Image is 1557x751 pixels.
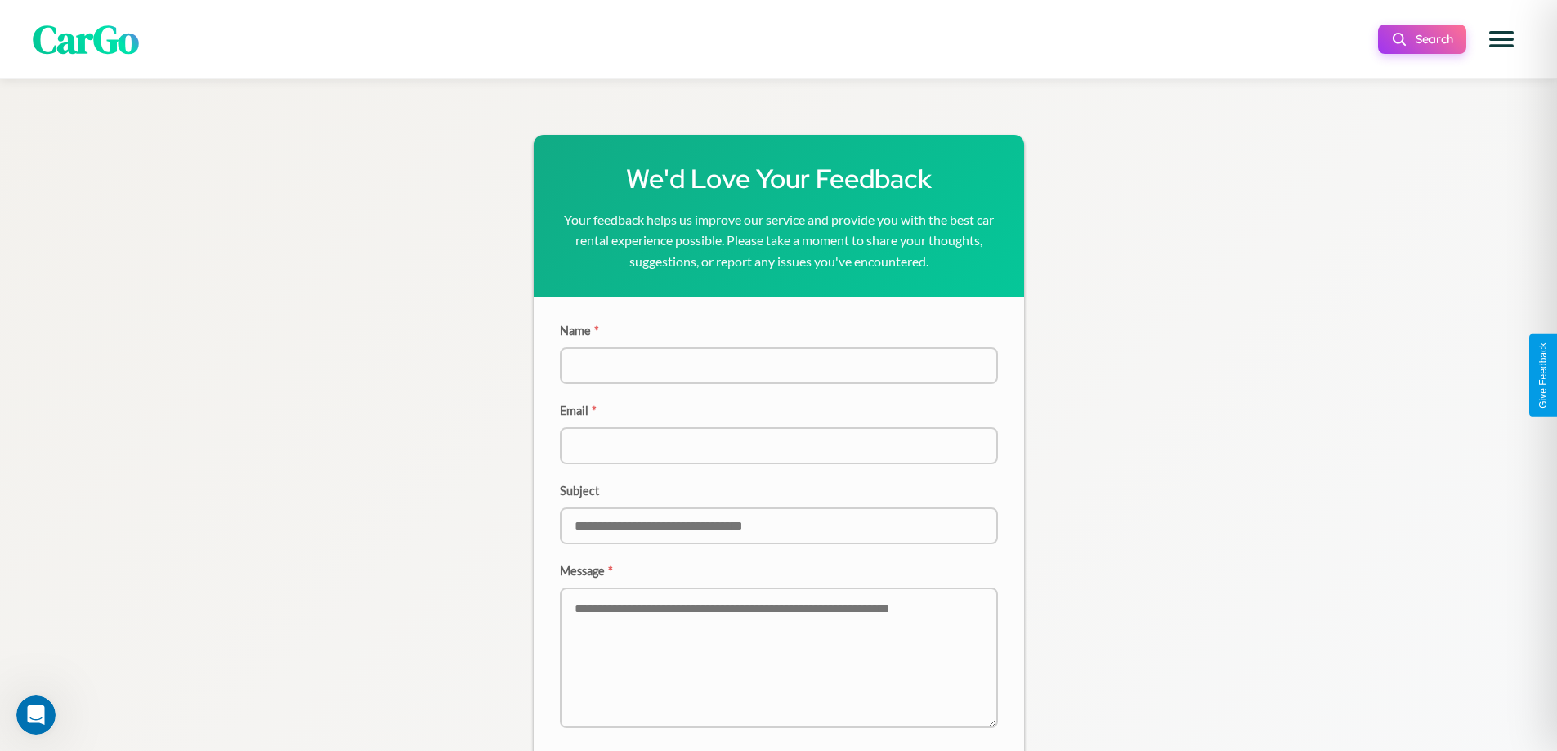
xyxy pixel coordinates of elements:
[560,564,998,578] label: Message
[560,404,998,418] label: Email
[560,161,998,196] h1: We'd Love Your Feedback
[33,12,139,66] span: CarGo
[1378,25,1466,54] button: Search
[560,324,998,338] label: Name
[560,484,998,498] label: Subject
[16,695,56,735] iframe: Intercom live chat
[1479,16,1524,62] button: Open menu
[1537,342,1549,409] div: Give Feedback
[1416,32,1453,47] span: Search
[560,209,998,272] p: Your feedback helps us improve our service and provide you with the best car rental experience po...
